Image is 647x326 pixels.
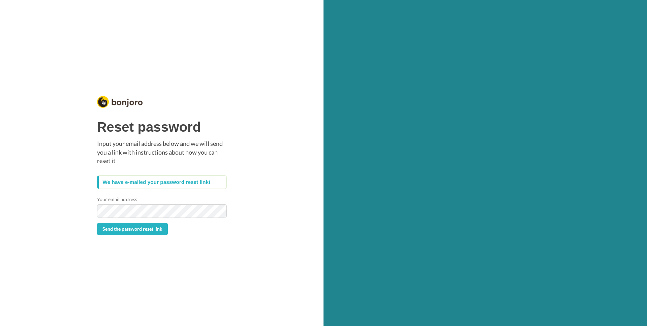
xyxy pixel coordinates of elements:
div: We have e-mailed your password reset link! [97,175,227,189]
button: Send the password reset link [97,223,168,235]
span: Send the password reset link [102,226,162,232]
h1: Reset password [97,120,227,134]
p: Input your email address below and we will send you a link with instructions about how you can re... [97,139,227,165]
label: Your email address [97,196,137,203]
